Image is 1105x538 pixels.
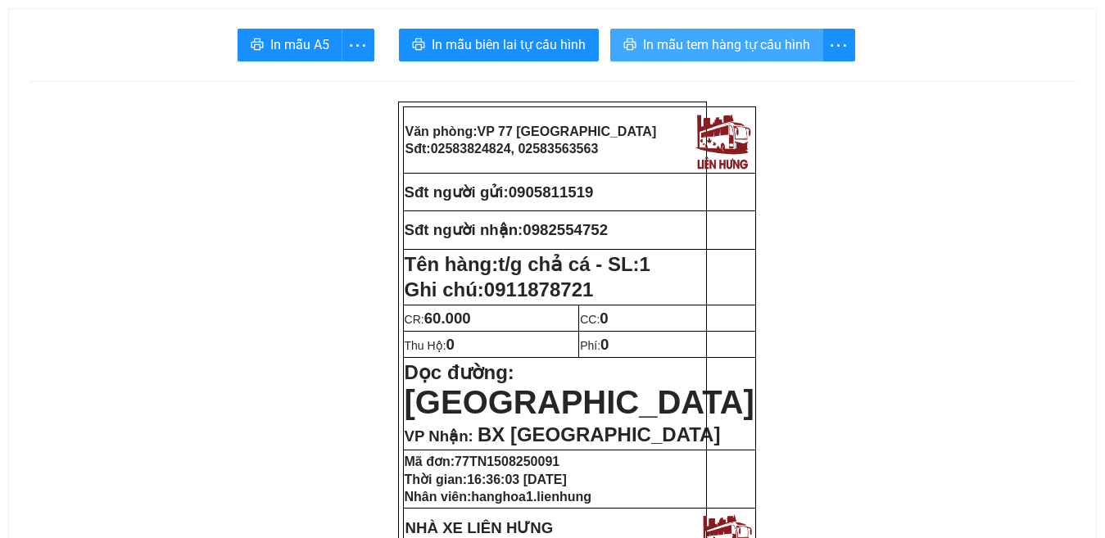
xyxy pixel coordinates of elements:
[399,29,599,61] button: printerIn mẫu biên lai tự cấu hình
[405,472,567,486] strong: Thời gian:
[484,278,593,301] span: 0911878721
[251,38,264,53] span: printer
[176,11,240,79] img: logo
[600,336,609,353] span: 0
[478,124,657,138] span: VP 77 [GEOGRAPHIC_DATA]
[405,221,523,238] strong: Sđt người nhận:
[120,116,225,129] strong: SĐT gửi:
[405,361,754,418] strong: Dọc đường:
[405,142,599,156] strong: Sđt:
[405,339,455,352] span: Thu Hộ:
[412,38,425,53] span: printer
[478,423,720,445] span: BX [GEOGRAPHIC_DATA]
[432,34,586,55] span: In mẫu biên lai tự cấu hình
[424,310,471,327] span: 60.000
[6,116,79,129] strong: Người gửi:
[405,384,754,420] span: [GEOGRAPHIC_DATA]
[405,183,509,201] strong: Sđt người gửi:
[509,183,594,201] span: 0905811519
[623,38,636,53] span: printer
[471,490,591,504] span: hanghoa1.lienhung
[405,278,594,301] span: Ghi chú:
[405,490,591,504] strong: Nhân viên:
[238,29,342,61] button: printerIn mẫu A5
[640,253,650,275] span: 1
[59,116,79,129] span: anh
[405,124,657,138] strong: Văn phòng:
[431,142,599,156] span: 02583824824, 02583563563
[467,472,567,486] span: 16:36:03 [DATE]
[446,336,455,353] span: 0
[822,29,855,61] button: more
[405,253,650,275] strong: Tên hàng:
[6,29,174,82] strong: VP: 77 [GEOGRAPHIC_DATA], [GEOGRAPHIC_DATA]
[342,35,374,56] span: more
[498,253,650,275] span: t/g chả cá - SL:
[405,427,473,445] span: VP Nhận:
[643,34,810,55] span: In mẫu tem hàng tự cấu hình
[342,29,374,61] button: more
[405,519,554,536] strong: NHÀ XE LIÊN HƯNG
[580,339,609,352] span: Phí:
[165,116,225,129] span: 0905811519
[67,88,179,106] strong: Phiếu gửi hàng
[455,454,559,468] span: 77TN1508250091
[405,454,560,468] strong: Mã đơn:
[823,35,854,56] span: more
[6,8,135,25] strong: Nhà xe Liên Hưng
[405,313,471,326] span: CR:
[691,109,754,171] img: logo
[600,310,608,327] span: 0
[523,221,608,238] span: 0982554752
[580,313,609,326] span: CC:
[610,29,823,61] button: printerIn mẫu tem hàng tự cấu hình
[270,34,329,55] span: In mẫu A5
